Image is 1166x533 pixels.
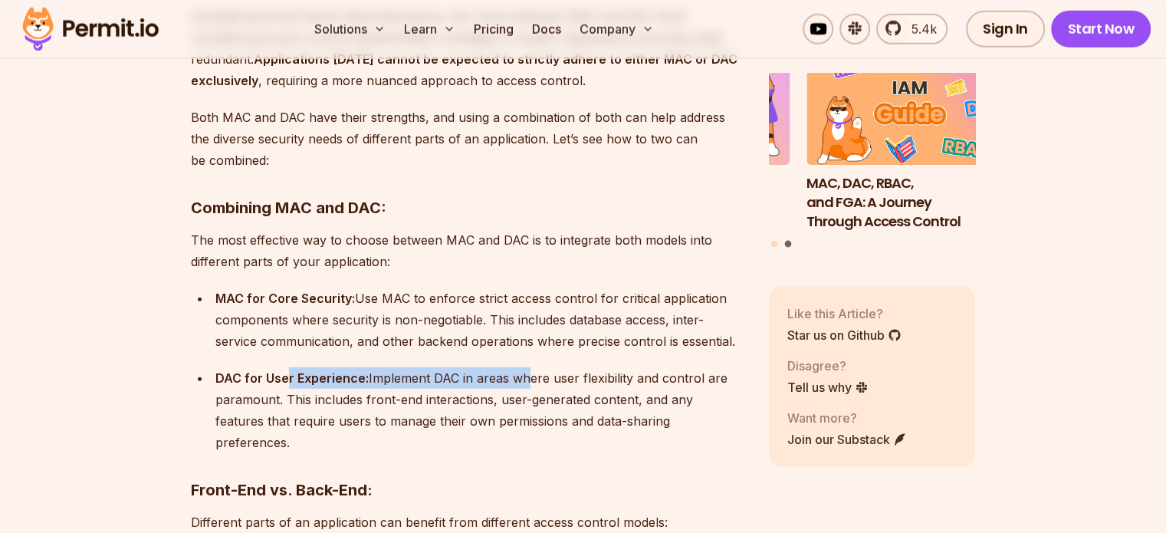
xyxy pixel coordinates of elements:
strong: Front-End vs. Back-End: [191,481,373,499]
strong: DAC for User Experience: [215,370,369,386]
p: Disagree? [787,357,869,375]
h3: MAC, DAC, RBAC, and FGA: A Journey Through Access Control [806,174,1013,231]
p: Both MAC and DAC have their strengths, and using a combination of both can help address the diver... [191,107,744,171]
li: 2 of 2 [806,49,1013,232]
img: Permit logo [15,3,166,55]
button: Solutions [308,14,392,44]
strong: MAC for Core Security: [215,291,355,306]
a: Pricing [468,14,520,44]
a: Tell us why [787,378,869,396]
a: Join our Substack [787,430,907,449]
a: Docs [526,14,567,44]
span: 5.4k [902,20,937,38]
button: Learn [398,14,461,44]
a: 5.4k [876,14,948,44]
div: Posts [769,49,976,250]
a: Start Now [1051,11,1151,48]
img: MAC, DAC, RBAC, and FGA: A Journey Through Access Control [806,49,1013,166]
strong: Applications [DATE] cannot be expected to strictly adhere to either MAC or DAC exclusively [191,51,737,88]
div: Implement DAC in areas where user flexibility and control are paramount. This includes front-end ... [215,367,744,453]
li: 1 of 2 [583,49,790,232]
button: Go to slide 2 [784,241,791,248]
p: Different parts of an application can benefit from different access control models: [191,512,744,533]
h3: The “What” - Adopting Proactive AI Identity Security [583,174,790,212]
p: Like this Article? [787,304,902,323]
button: Company [573,14,660,44]
a: Sign In [966,11,1045,48]
p: The most effective way to choose between MAC and DAC is to integrate both models into different p... [191,229,744,272]
div: Use MAC to enforce strict access control for critical application components where security is no... [215,288,744,352]
button: Go to slide 1 [771,241,777,247]
a: MAC, DAC, RBAC, and FGA: A Journey Through Access ControlMAC, DAC, RBAC, and FGA: A Journey Throu... [806,49,1013,232]
strong: Combining MAC and DAC: [191,199,386,217]
p: Want more? [787,409,907,427]
a: Star us on Github [787,326,902,344]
